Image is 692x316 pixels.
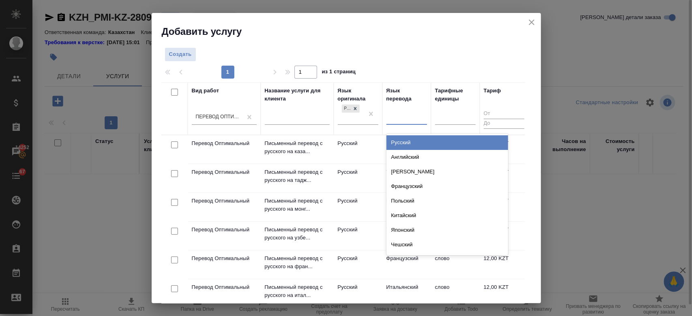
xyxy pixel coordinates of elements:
p: Письменный перевод с русского на тадж... [265,168,330,184]
p: Перевод Оптимальный [192,254,257,263]
div: [PERSON_NAME] [386,164,508,179]
td: слово [431,279,480,307]
div: Название услуги для клиента [265,87,330,103]
td: 12,00 KZT [480,250,528,279]
td: Узбекский [382,222,431,250]
div: Французский [386,179,508,194]
div: Польский [386,194,508,208]
p: Письменный перевод с русского на монг... [265,197,330,213]
td: Монгольский [382,193,431,221]
td: Русский [334,193,382,221]
p: Письменный перевод с русского на каза... [265,139,330,156]
div: Китайский [386,208,508,223]
div: Вид работ [192,87,219,95]
div: Язык оригинала [338,87,378,103]
input: От [484,109,524,119]
td: 12,00 KZT [480,279,528,307]
h2: Добавить услугу [162,25,541,38]
input: До [484,119,524,129]
td: Таджикский [382,164,431,192]
div: Английский [386,150,508,164]
td: Русский [334,164,382,192]
td: Русский [334,135,382,164]
p: Перевод Оптимальный [192,197,257,205]
p: Перевод Оптимальный [192,226,257,234]
div: Чешский [386,237,508,252]
p: Письменный перевод с русского на фран... [265,254,330,271]
div: Перевод Оптимальный [196,113,243,120]
p: Перевод Оптимальный [192,168,257,176]
p: Письменный перевод с русского на итал... [265,283,330,299]
span: из 1 страниц [322,67,356,79]
div: Сербский [386,252,508,267]
td: Русский [334,279,382,307]
td: Французский [382,250,431,279]
button: close [525,16,538,28]
div: Русский [386,135,508,150]
p: Перевод Оптимальный [192,139,257,147]
div: Русский [341,104,360,114]
td: Русский [334,222,382,250]
td: Казахский [382,135,431,164]
td: Русский [334,250,382,279]
td: Итальянский [382,279,431,307]
div: Японский [386,223,508,237]
p: Перевод Оптимальный [192,283,257,291]
button: Создать [165,47,196,62]
div: Русский [342,105,351,113]
div: Тарифные единицы [435,87,476,103]
p: Письменный перевод с русского на узбе... [265,226,330,242]
td: слово [431,250,480,279]
span: Создать [169,50,192,59]
div: Тариф [484,87,501,95]
div: Язык перевода [386,87,427,103]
